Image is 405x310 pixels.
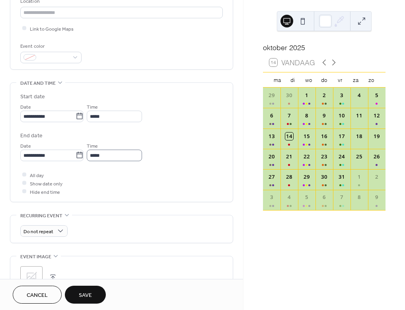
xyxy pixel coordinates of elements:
[268,153,276,161] div: 20
[285,173,293,181] div: 28
[320,133,328,140] div: 16
[285,193,293,201] div: 4
[355,92,363,99] div: 4
[320,92,328,99] div: 2
[285,153,293,161] div: 21
[332,72,348,88] div: vr
[20,253,51,261] span: Event image
[285,72,300,88] div: di
[20,42,80,51] div: Event color
[13,286,62,304] button: Cancel
[373,153,381,161] div: 26
[285,92,293,99] div: 30
[338,173,346,181] div: 31
[373,112,381,120] div: 12
[20,132,43,140] div: End date
[338,133,346,140] div: 17
[20,142,31,150] span: Date
[338,153,346,161] div: 24
[338,193,346,201] div: 7
[373,173,381,181] div: 2
[303,173,311,181] div: 29
[355,133,363,140] div: 18
[268,193,276,201] div: 3
[355,193,363,201] div: 8
[65,286,106,304] button: Save
[355,153,363,161] div: 25
[373,133,381,140] div: 19
[285,112,293,120] div: 7
[373,92,381,99] div: 5
[338,92,346,99] div: 3
[268,133,276,140] div: 13
[20,266,43,289] div: ;
[269,72,285,88] div: ma
[20,212,62,220] span: Recurring event
[27,291,48,300] span: Cancel
[303,112,311,120] div: 8
[316,72,332,88] div: do
[23,227,53,236] span: Do not repeat
[268,112,276,120] div: 6
[320,112,328,120] div: 9
[373,193,381,201] div: 9
[20,79,56,88] span: Date and time
[355,112,363,120] div: 11
[30,179,62,188] span: Show date only
[87,103,98,111] span: Time
[87,142,98,150] span: Time
[30,171,44,179] span: All day
[303,92,311,99] div: 1
[303,153,311,161] div: 22
[348,72,363,88] div: za
[268,173,276,181] div: 27
[20,103,31,111] span: Date
[320,153,328,161] div: 23
[303,193,311,201] div: 5
[20,93,45,101] div: Start date
[30,25,74,33] span: Link to Google Maps
[79,291,92,300] span: Save
[320,193,328,201] div: 6
[30,188,60,196] span: Hide end time
[338,112,346,120] div: 10
[263,43,386,53] div: oktober 2025
[303,133,311,140] div: 15
[301,72,316,88] div: wo
[320,173,328,181] div: 30
[285,133,293,140] div: 14
[364,72,379,88] div: zo
[355,173,363,181] div: 1
[268,92,276,99] div: 29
